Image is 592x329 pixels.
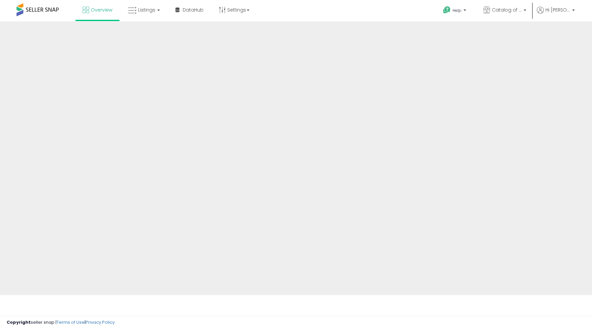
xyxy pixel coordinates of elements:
[443,6,451,14] i: Get Help
[183,7,203,13] span: DataHub
[492,7,522,13] span: Catalog of Awesome
[91,7,112,13] span: Overview
[138,7,155,13] span: Listings
[545,7,570,13] span: Hi [PERSON_NAME]
[453,8,462,13] span: Help
[537,7,575,21] a: Hi [PERSON_NAME]
[438,1,473,21] a: Help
